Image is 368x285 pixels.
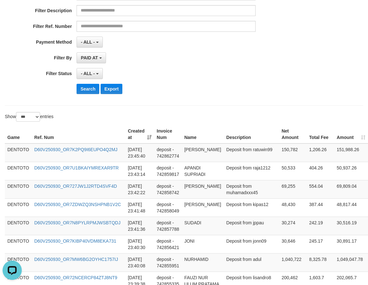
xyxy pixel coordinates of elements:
th: Net Amount [279,125,307,143]
td: deposit - 742859817 [154,162,182,180]
th: Total Fee [307,125,334,143]
span: - ALL - [81,39,95,45]
th: Ref. Num [32,125,125,143]
td: deposit - 742858049 [154,198,182,217]
td: DENTOTO [5,198,32,217]
button: - ALL - [77,68,102,79]
td: [DATE] 23:40:30 [125,235,154,253]
td: 151,988.26 [334,143,368,162]
td: Deposit from adul [224,253,279,272]
td: 245.17 [307,235,334,253]
a: D60V250930_OR7KIBP40VDM8EKA731 [34,238,116,244]
td: 50,533 [279,162,307,180]
td: Deposit from raja1212 [224,162,279,180]
th: Name [182,125,224,143]
td: 50,937.26 [334,162,368,180]
td: 30,516.19 [334,217,368,235]
a: D60V250930_OR7ZDWZQ3NSHPNB1V2C [34,202,121,207]
select: Showentries [16,112,40,122]
td: 69,255 [279,180,307,198]
th: Description [224,125,279,143]
td: 1,206.26 [307,143,334,162]
td: 387.44 [307,198,334,217]
th: Amount: activate to sort column ascending [334,125,368,143]
a: D60V250930_OR7U1BKAIYMREXAR9TR [34,165,119,170]
td: JONI [182,235,224,253]
td: SUDADI [182,217,224,235]
td: [PERSON_NAME] [182,180,224,198]
td: [DATE] 23:41:48 [125,198,154,217]
td: 1,040,722 [279,253,307,272]
td: Deposit from ratuwin99 [224,143,279,162]
td: DENTOTO [5,253,32,272]
td: 69,809.04 [334,180,368,198]
td: 48,430 [279,198,307,217]
td: [DATE] 23:45:40 [125,143,154,162]
button: PAID AT [77,52,106,63]
td: deposit - 742855951 [154,253,182,272]
button: Open LiveChat chat widget [3,3,22,22]
th: Created at: activate to sort column ascending [125,125,154,143]
td: DENTOTO [5,235,32,253]
td: NURHAMID [182,253,224,272]
td: [PERSON_NAME] [182,198,224,217]
td: deposit - 742858742 [154,180,182,198]
td: Deposit from jonn09 [224,235,279,253]
td: [DATE] 23:42:22 [125,180,154,198]
td: 30,274 [279,217,307,235]
th: Invoice Num [154,125,182,143]
td: [DATE] 23:40:08 [125,253,154,272]
td: 404.26 [307,162,334,180]
td: 48,817.44 [334,198,368,217]
td: 554.04 [307,180,334,198]
a: D60V250930_OR7N8PYLRPMJWSBTQDJ [34,220,120,225]
td: 30,891.17 [334,235,368,253]
td: 8,325.78 [307,253,334,272]
td: deposit - 742857788 [154,217,182,235]
td: 1,049,047.78 [334,253,368,272]
td: DENTOTO [5,162,32,180]
a: D60V250930_OR727JW1J2RTD4SVF4D [34,184,117,189]
td: 242.19 [307,217,334,235]
td: DENTOTO [5,180,32,198]
td: [PERSON_NAME] [182,143,224,162]
label: Show entries [5,112,53,122]
span: - ALL - [81,71,95,76]
td: DENTOTO [5,217,32,235]
td: Deposit from kipas12 [224,198,279,217]
td: deposit - 742862774 [154,143,182,162]
button: - ALL - [77,37,102,47]
a: D60V250930_OR7K2PQ9I6EUPO4Q2MJ [34,147,118,152]
td: [DATE] 23:41:36 [125,217,154,235]
td: 30,646 [279,235,307,253]
button: Search [77,84,99,94]
td: Deposit from muhamadxxx45 [224,180,279,198]
td: deposit - 742856421 [154,235,182,253]
a: D60V250930_OR72NCERCP84ZTJ8NT9 [34,275,117,280]
a: D60V250930_OR7MW6BG2OYHC1757IJ [34,257,118,262]
span: PAID AT [81,55,98,60]
td: DENTOTO [5,143,32,162]
td: Deposit from jppau [224,217,279,235]
td: [DATE] 23:43:14 [125,162,154,180]
th: Game [5,125,32,143]
button: Export [101,84,122,94]
td: 150,782 [279,143,307,162]
td: APANDI SUPRIADI [182,162,224,180]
